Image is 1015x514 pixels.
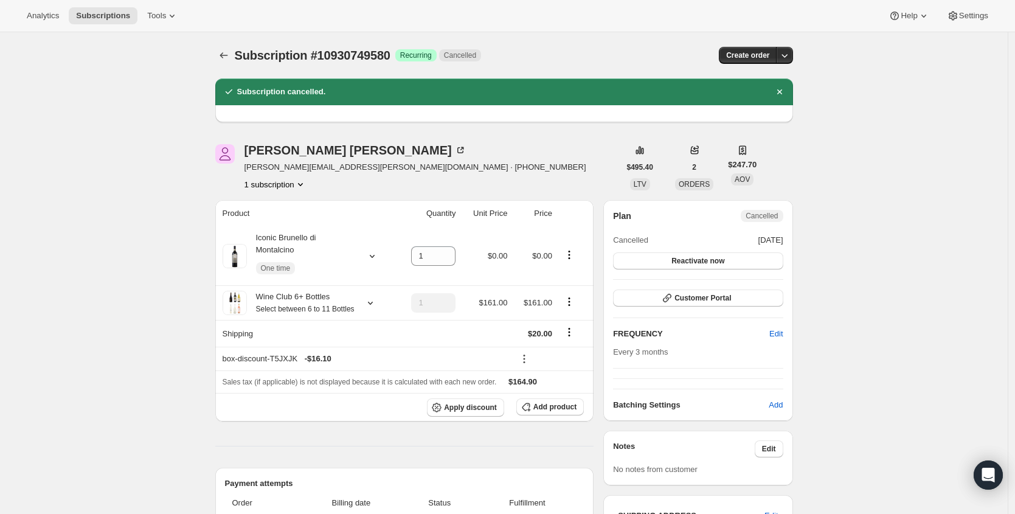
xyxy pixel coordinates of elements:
span: $161.00 [524,298,552,307]
h2: Payment attempts [225,478,584,490]
span: Help [901,11,917,21]
button: $495.40 [620,159,660,176]
span: Subscription #10930749580 [235,49,390,62]
span: $161.00 [479,298,507,307]
button: Shipping actions [559,325,579,339]
span: Status [409,497,471,509]
span: $247.70 [728,159,757,171]
span: No notes from customer [613,465,698,474]
span: Customer Portal [674,293,731,303]
span: Sales tax (if applicable) is not displayed because it is calculated with each new order. [223,378,497,386]
div: Wine Club 6+ Bottles [247,291,355,315]
span: $0.00 [488,251,508,260]
th: Quantity [395,200,460,227]
span: LTV [634,180,646,189]
th: Price [511,200,555,227]
span: Fulfillment [478,497,577,509]
span: $20.00 [528,329,552,338]
small: Select between 6 to 11 Bottles [256,305,355,313]
span: Create order [726,50,769,60]
span: [PERSON_NAME][EMAIL_ADDRESS][PERSON_NAME][DOMAIN_NAME] · [PHONE_NUMBER] [244,161,586,173]
button: Reactivate now [613,252,783,269]
button: Product actions [559,248,579,262]
h2: FREQUENCY [613,328,769,340]
th: Shipping [215,320,395,347]
th: Product [215,200,395,227]
span: Edit [762,444,776,454]
span: ORDERS [679,180,710,189]
button: Subscriptions [69,7,137,24]
span: - $16.10 [305,353,331,365]
span: Billing date [301,497,401,509]
span: [DATE] [758,234,783,246]
button: Product actions [559,295,579,308]
button: Tools [140,7,185,24]
span: Cancelled [746,211,778,221]
span: Cancelled [613,234,648,246]
div: Iconic Brunello di Montalcino [247,232,356,280]
span: Settings [959,11,988,21]
span: Tools [147,11,166,21]
button: Subscriptions [215,47,232,64]
h6: Batching Settings [613,399,769,411]
button: Settings [940,7,996,24]
span: AOV [735,175,750,184]
div: box-discount-T5JXJK [223,353,508,365]
span: Edit [769,328,783,340]
span: $0.00 [532,251,552,260]
button: Dismiss notification [771,83,788,100]
button: 2 [685,159,704,176]
button: Customer Portal [613,290,783,307]
span: Every 3 months [613,347,668,356]
button: Edit [755,440,783,457]
button: Help [881,7,937,24]
h2: Subscription cancelled. [237,86,326,98]
h2: Plan [613,210,631,222]
span: Subscriptions [76,11,130,21]
h3: Notes [613,440,755,457]
button: Add [761,395,790,415]
span: 2 [692,162,696,172]
button: Edit [762,324,790,344]
button: Apply discount [427,398,504,417]
span: $164.90 [508,377,537,386]
span: $495.40 [627,162,653,172]
span: Reactivate now [671,256,724,266]
th: Unit Price [459,200,511,227]
span: Add product [533,402,577,412]
span: Cancelled [444,50,476,60]
span: Analytics [27,11,59,21]
span: Add [769,399,783,411]
div: Open Intercom Messenger [974,460,1003,490]
button: Analytics [19,7,66,24]
span: One time [261,263,291,273]
span: Kathy Sabourin [215,144,235,164]
div: [PERSON_NAME] [PERSON_NAME] [244,144,466,156]
button: Add product [516,398,584,415]
span: Apply discount [444,403,497,412]
button: Product actions [244,178,307,190]
span: Recurring [400,50,432,60]
button: Create order [719,47,777,64]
